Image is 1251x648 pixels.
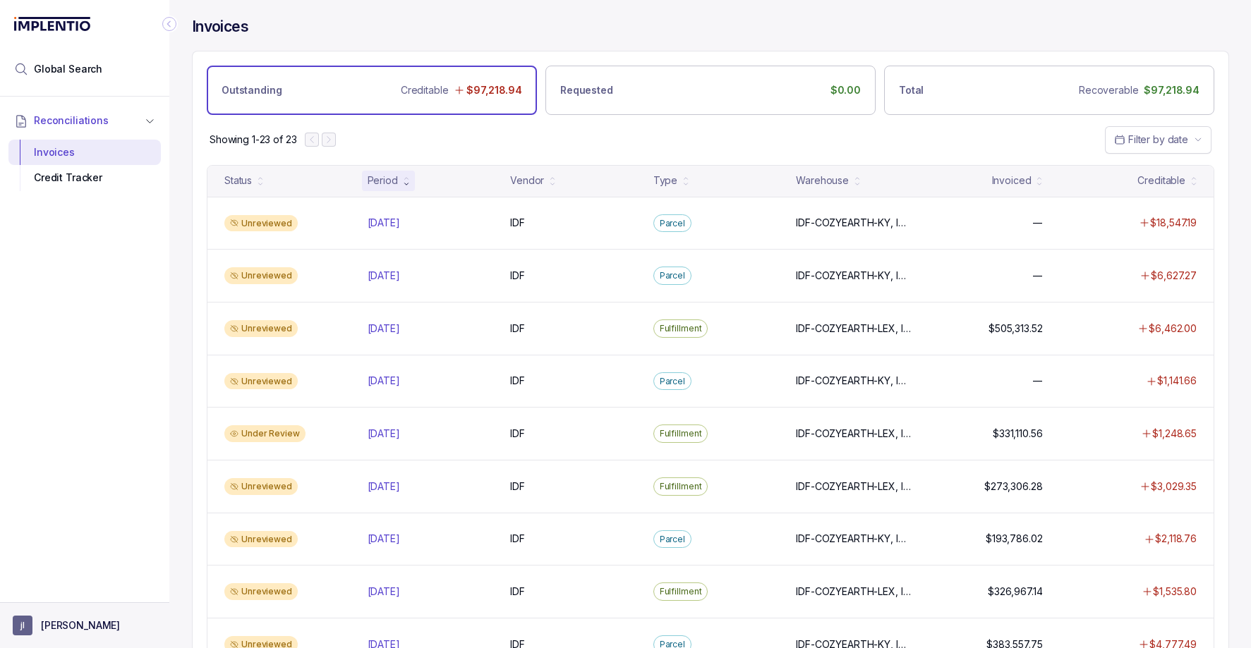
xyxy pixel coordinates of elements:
[1114,133,1188,147] search: Date Range Picker
[13,616,157,635] button: User initials[PERSON_NAME]
[660,269,685,283] p: Parcel
[510,479,525,494] p: IDF
[796,173,849,188] div: Warehouse
[368,479,400,494] p: [DATE]
[368,427,400,441] p: [DATE]
[1149,322,1197,336] p: $6,462.00
[796,585,911,599] p: IDF-COZYEARTH-LEX, IDF-COZYEARTH-UT1
[560,83,613,97] p: Requested
[510,269,525,283] p: IDF
[41,618,120,632] p: [PERSON_NAME]
[368,269,400,283] p: [DATE]
[988,585,1042,599] p: $326,967.14
[1105,126,1211,153] button: Date Range Picker
[653,173,677,188] div: Type
[8,137,161,194] div: Reconciliations
[161,16,178,32] div: Collapse Icon
[368,374,400,388] p: [DATE]
[510,585,525,599] p: IDF
[20,140,150,165] div: Invoices
[993,427,1042,441] p: $331,110.56
[1157,374,1197,388] p: $1,141.66
[210,133,296,147] p: Showing 1-23 of 23
[224,267,298,284] div: Unreviewed
[796,479,911,494] p: IDF-COZYEARTH-LEX, IDF-COZYEARTH-UT1
[1152,427,1197,441] p: $1,248.65
[368,532,400,546] p: [DATE]
[1153,585,1197,599] p: $1,535.80
[660,216,685,231] p: Parcel
[660,322,702,336] p: Fulfillment
[796,322,911,336] p: IDF-COZYEARTH-LEX, IDF-COZYEARTH-OH, IDF-COZYEARTH-UT1
[1151,479,1197,494] p: $3,029.35
[796,532,911,546] p: IDF-COZYEARTH-KY, IDF-COZYEARTH-LEX, IDF-COZYEARTH-UT1
[992,173,1032,188] div: Invoiced
[368,322,400,336] p: [DATE]
[660,374,685,389] p: Parcel
[1033,216,1043,230] p: —
[1150,216,1197,230] p: $18,547.19
[899,83,924,97] p: Total
[224,320,298,337] div: Unreviewed
[986,532,1042,546] p: $193,786.02
[13,616,32,635] span: User initials
[34,114,109,128] span: Reconciliations
[368,216,400,230] p: [DATE]
[224,583,298,600] div: Unreviewed
[796,216,911,230] p: IDF-COZYEARTH-KY, IDF-COZYEARTH-LEX, IDF-COZYEARTH-OH, IDF-COZYEARTH-UT1
[989,322,1042,336] p: $505,313.52
[660,479,702,494] p: Fulfillment
[984,479,1042,494] p: $273,306.28
[796,374,911,388] p: IDF-COZYEARTH-KY, IDF-COZYEARTH-LEX, IDF-COZYEARTH-UT1
[466,83,522,97] p: $97,218.94
[1079,83,1138,97] p: Recoverable
[224,425,306,442] div: Under Review
[830,83,861,97] p: $0.00
[224,215,298,232] div: Unreviewed
[510,374,525,388] p: IDF
[510,427,525,441] p: IDF
[222,83,282,97] p: Outstanding
[368,173,398,188] div: Period
[1144,83,1199,97] p: $97,218.94
[210,133,296,147] div: Remaining page entries
[796,427,911,441] p: IDF-COZYEARTH-LEX, IDF-COZYEARTH-UT1
[510,216,525,230] p: IDF
[368,585,400,599] p: [DATE]
[401,83,449,97] p: Creditable
[20,165,150,190] div: Credit Tracker
[660,585,702,599] p: Fulfillment
[1033,269,1043,283] p: —
[510,322,525,336] p: IDF
[510,173,544,188] div: Vendor
[34,62,102,76] span: Global Search
[510,532,525,546] p: IDF
[1151,269,1197,283] p: $6,627.27
[8,105,161,136] button: Reconciliations
[224,373,298,390] div: Unreviewed
[796,269,911,283] p: IDF-COZYEARTH-KY, IDF-COZYEARTH-LEX, IDF-COZYEARTH-OH, IDF-COZYEARTH-UT1
[1137,173,1185,188] div: Creditable
[224,531,298,548] div: Unreviewed
[660,427,702,441] p: Fulfillment
[224,173,252,188] div: Status
[1155,532,1197,546] p: $2,118.76
[660,532,685,546] p: Parcel
[192,17,248,37] h4: Invoices
[224,478,298,495] div: Unreviewed
[1128,133,1188,145] span: Filter by date
[1033,374,1043,388] p: —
